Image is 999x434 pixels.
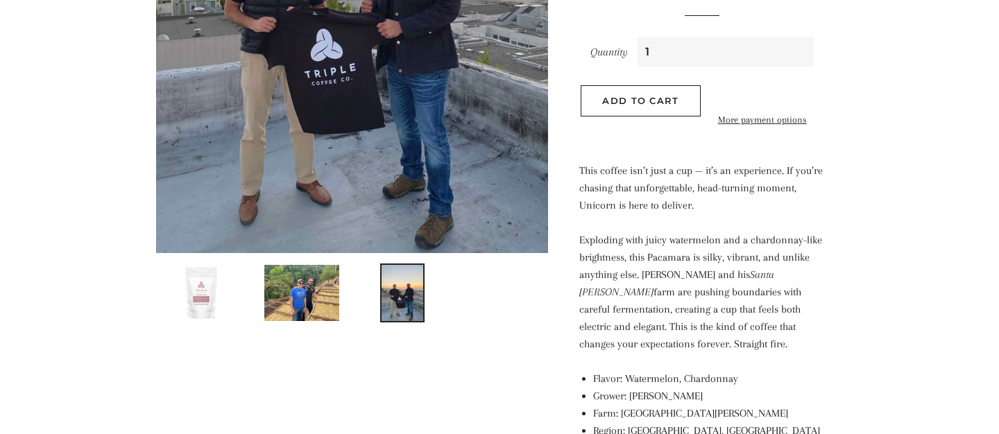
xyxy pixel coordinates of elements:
[590,44,628,61] label: Quantity
[708,112,817,128] a: More payment options
[593,390,703,402] span: Grower: [PERSON_NAME]
[184,263,219,322] img: El Salvador Unicorn – Pacamara Fermented (Chalatenango, El Salvador)
[593,372,738,385] span: Flavor: Watermelon, Chardonnay
[263,263,341,322] img: El Salvador Unicorn – Pacamara Fermented (Chalatenango, El Salvador)
[593,407,788,419] span: Farm: [GEOGRAPHIC_DATA][PERSON_NAME]
[579,234,822,350] span: Exploding with juicy watermelon and a chardonnay-like brightness, this Pacamara is silky, vibrant...
[579,164,823,211] span: This coffee isn’t just a cup — it’s an experience. If you’re chasing that unforgettable, head-tur...
[602,95,678,106] span: Add to Cart
[579,268,774,298] i: Santa [PERSON_NAME]
[581,85,700,116] button: Add to Cart
[380,263,425,322] img: El Salvador Unicorn – Pacamara Fermented (Chalatenango, El Salvador)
